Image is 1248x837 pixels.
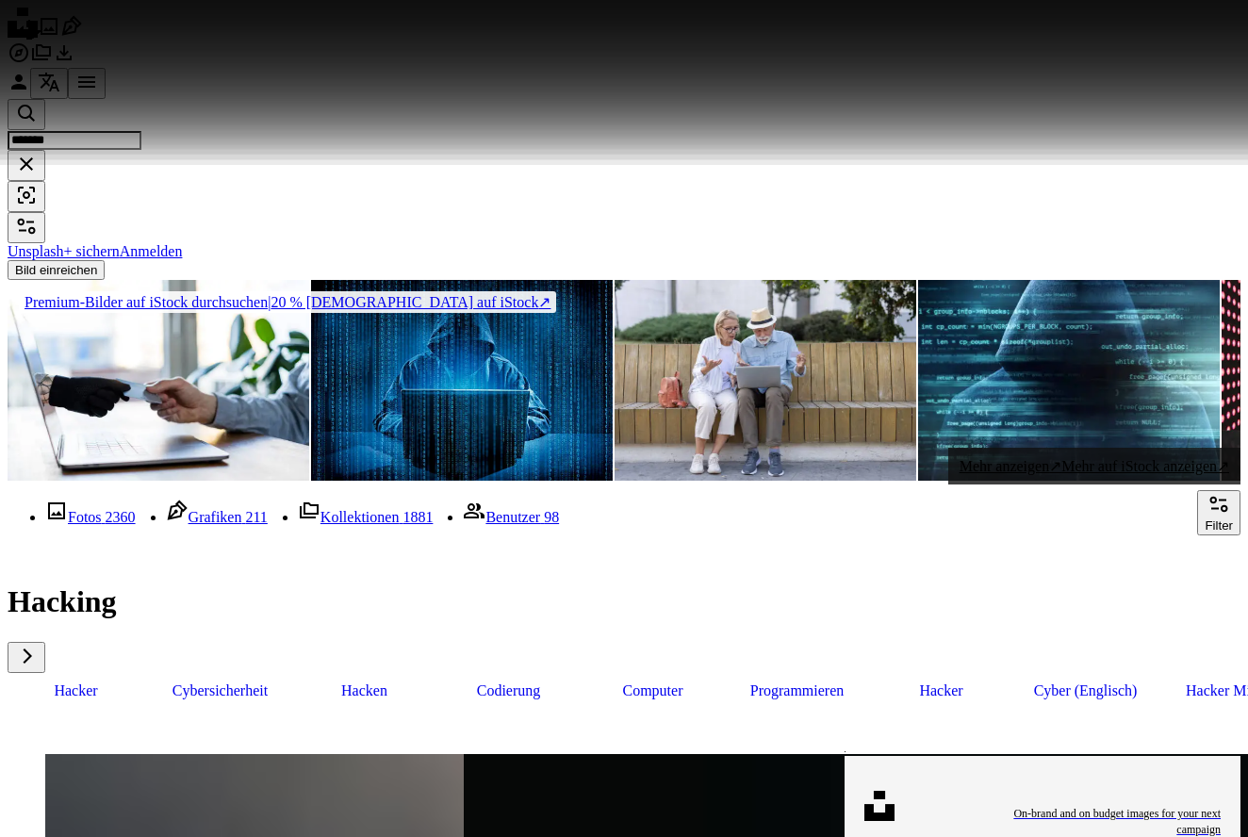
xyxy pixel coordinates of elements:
a: Cybersicherheit [152,673,288,709]
button: Löschen [8,150,45,181]
button: Menü [68,68,106,99]
button: Filter [8,212,45,243]
form: Finden Sie Bildmaterial auf der ganzen Webseite [8,99,1240,212]
span: Mehr anzeigen ↗ [960,458,1062,474]
a: Grafiken [60,25,83,41]
a: Bisherige Downloads [53,51,75,67]
a: Fotos [38,25,60,41]
button: Sprache [30,68,68,99]
a: hacker [873,673,1010,709]
a: Benutzer 98 [463,509,559,525]
a: Unsplash+ sichern [8,243,120,259]
span: 211 [245,509,267,525]
a: Grafiken 211 [166,509,268,525]
button: Filter [1197,490,1240,535]
a: Hacker [8,673,144,709]
img: Älteres Ehepaar diskutiert finanzielle Probleme mit Laptop im Park. [615,280,916,481]
a: Codierung [440,673,577,709]
button: Liste nach rechts verschieben [8,642,45,673]
a: Premium-Bilder auf iStock durchsuchen|20 % [DEMOGRAPHIC_DATA] auf iStock↗ [8,280,567,324]
h1: Hacking [8,584,1240,619]
a: Programmieren [729,673,865,709]
span: 1881 [402,509,433,525]
img: file-1715652217532-464736461acbimage [845,751,846,752]
img: Hacker stehlen Kreditkarten-Info mit einem Cyber-Kriminalität [8,280,309,481]
a: Computer [584,673,721,709]
span: Premium-Bilder auf iStock durchsuchen | [25,294,271,310]
button: Visuelle Suche [8,181,45,212]
div: 20 % [DEMOGRAPHIC_DATA] auf iStock ↗ [19,291,556,313]
span: 2360 [106,509,136,525]
a: Mehr anzeigen↗Mehr auf iStock anzeigen↗ [948,448,1240,484]
span: Mehr auf iStock anzeigen ↗ [1061,458,1229,474]
button: Unsplash suchen [8,99,45,130]
a: Kollektionen 1881 [298,509,434,525]
button: Bild einreichen [8,260,105,280]
a: Startseite — Unsplash [8,25,38,41]
a: Entdecken [8,51,30,67]
a: Cyber (Englisch) [1017,673,1154,709]
a: Anmelden [120,243,183,259]
a: Anmelden / Registrieren [8,80,30,96]
a: Kollektionen [30,51,53,67]
a: Fotos 2360 [45,509,136,525]
img: Computerkriminalität Konzept. [311,280,613,481]
span: 98 [544,509,559,525]
img: file-1631678316303-ed18b8b5cb9cimage [864,791,895,821]
a: hacken [296,673,433,709]
img: Digital verbesserte Aufnahme von Computercode überlagert über einem nicht erkennbaren Mann in ein... [918,280,1220,481]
